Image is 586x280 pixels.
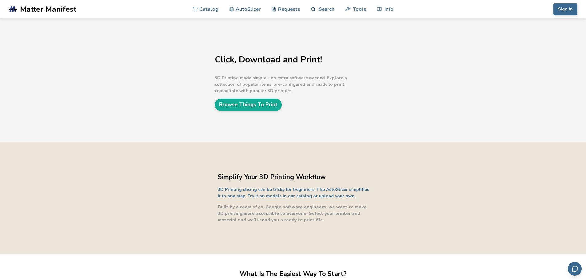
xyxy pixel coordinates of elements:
button: Send feedback via email [568,262,582,276]
button: Sign In [553,3,577,15]
p: 3D Printing slicing can be tricky for beginners. The AutoSlicer simplifies it to one step. Try it... [218,186,372,199]
p: 3D Printing made simple - no extra software needed. Explore a collection of popular items, pre-co... [215,75,369,94]
span: Matter Manifest [20,5,76,14]
h2: What Is The Easiest Way To Start? [240,269,347,279]
h2: Simplify Your 3D Printing Workflow [218,172,372,182]
a: Browse Things To Print [215,99,282,111]
p: Built by a team of ex-Google software engineers, we want to make 3D printing more accessible to e... [218,204,372,223]
h1: Click, Download and Print! [215,55,369,65]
